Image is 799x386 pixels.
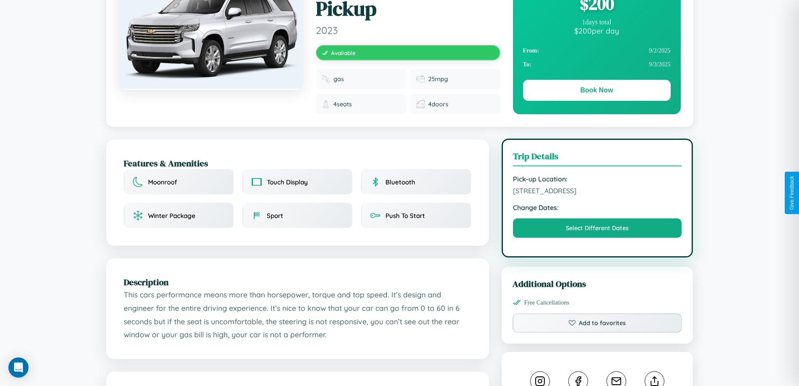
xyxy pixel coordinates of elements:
[316,24,500,37] span: 2023
[523,26,671,35] div: $ 200 per day
[523,80,671,101] button: Book Now
[322,100,330,108] img: Seats
[789,176,795,210] div: Give Feedback
[8,357,29,378] div: Open Intercom Messenger
[333,75,344,83] span: gas
[513,278,682,290] h3: Additional Options
[385,178,415,186] span: Bluetooth
[513,150,682,166] h3: Trip Details
[513,218,682,238] button: Select Different Dates
[124,276,471,288] h2: Description
[333,100,352,108] span: 4 seats
[428,75,448,83] span: 25 mpg
[267,212,283,220] span: Sport
[513,175,682,183] strong: Pick-up Location:
[513,203,682,212] strong: Change Dates:
[124,157,471,169] h2: Features & Amenities
[524,299,570,306] span: Free Cancellations
[416,100,425,108] img: Doors
[523,47,539,54] strong: From:
[513,186,682,195] span: [STREET_ADDRESS]
[148,212,195,220] span: Winter Package
[267,178,308,186] span: Touch Display
[523,44,671,58] div: 9 / 2 / 2025
[322,75,330,83] img: Fuel type
[416,75,425,83] img: Fuel efficiency
[523,18,671,26] div: 1 days total
[385,212,425,220] span: Push To Start
[331,49,356,56] span: Available
[428,100,448,108] span: 4 doors
[148,178,177,186] span: Moonroof
[523,58,671,71] div: 9 / 3 / 2025
[124,288,471,341] p: This cars performance means more than horsepower, torque and top speed. It’s design and engineer ...
[513,313,682,333] button: Add to favorites
[523,61,531,68] strong: To:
